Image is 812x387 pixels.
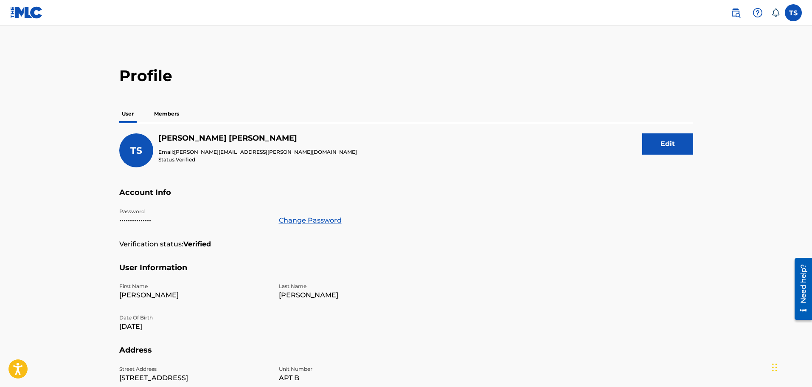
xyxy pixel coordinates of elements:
p: Email: [158,148,357,156]
span: TS [130,145,142,156]
iframe: Resource Center [788,254,812,323]
p: Unit Number [279,365,428,373]
p: Date Of Birth [119,314,269,322]
div: Help [749,4,766,21]
p: Last Name [279,282,428,290]
p: ••••••••••••••• [119,215,269,226]
a: Public Search [727,4,744,21]
div: User Menu [785,4,802,21]
span: Verified [176,156,195,163]
img: help [753,8,763,18]
p: Verification status: [119,239,183,249]
p: [DATE] [119,322,269,332]
iframe: Chat Widget [770,346,812,387]
h2: Profile [119,66,693,85]
p: Password [119,208,269,215]
div: Drag [772,355,777,380]
img: MLC Logo [10,6,43,19]
h5: User Information [119,263,693,283]
img: search [731,8,741,18]
strong: Verified [183,239,211,249]
p: Status: [158,156,357,164]
h5: Tony Spagnolia [158,133,357,143]
p: Street Address [119,365,269,373]
p: Members [152,105,182,123]
p: APT B [279,373,428,383]
h5: Account Info [119,188,693,208]
p: [PERSON_NAME] [279,290,428,300]
p: [PERSON_NAME] [119,290,269,300]
a: Change Password [279,215,342,226]
span: [PERSON_NAME][EMAIL_ADDRESS][PERSON_NAME][DOMAIN_NAME] [174,149,357,155]
p: First Name [119,282,269,290]
h5: Address [119,345,693,365]
div: Notifications [771,8,780,17]
p: User [119,105,136,123]
p: [STREET_ADDRESS] [119,373,269,383]
button: Edit [642,133,693,155]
